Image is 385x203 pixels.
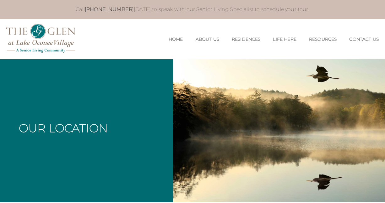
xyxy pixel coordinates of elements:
a: Contact Us [349,37,379,42]
a: Life Here [273,37,296,42]
a: Home [169,37,183,42]
a: About Us [196,37,219,42]
img: The Glen Lake Oconee Home [6,24,75,53]
a: Residences [232,37,261,42]
a: Resources [309,37,337,42]
h2: Our Location [19,122,108,134]
p: Call [DATE] to speak with our Senior Living Specialist to schedule your tour. [25,6,359,13]
a: [PHONE_NUMBER] [85,6,134,12]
